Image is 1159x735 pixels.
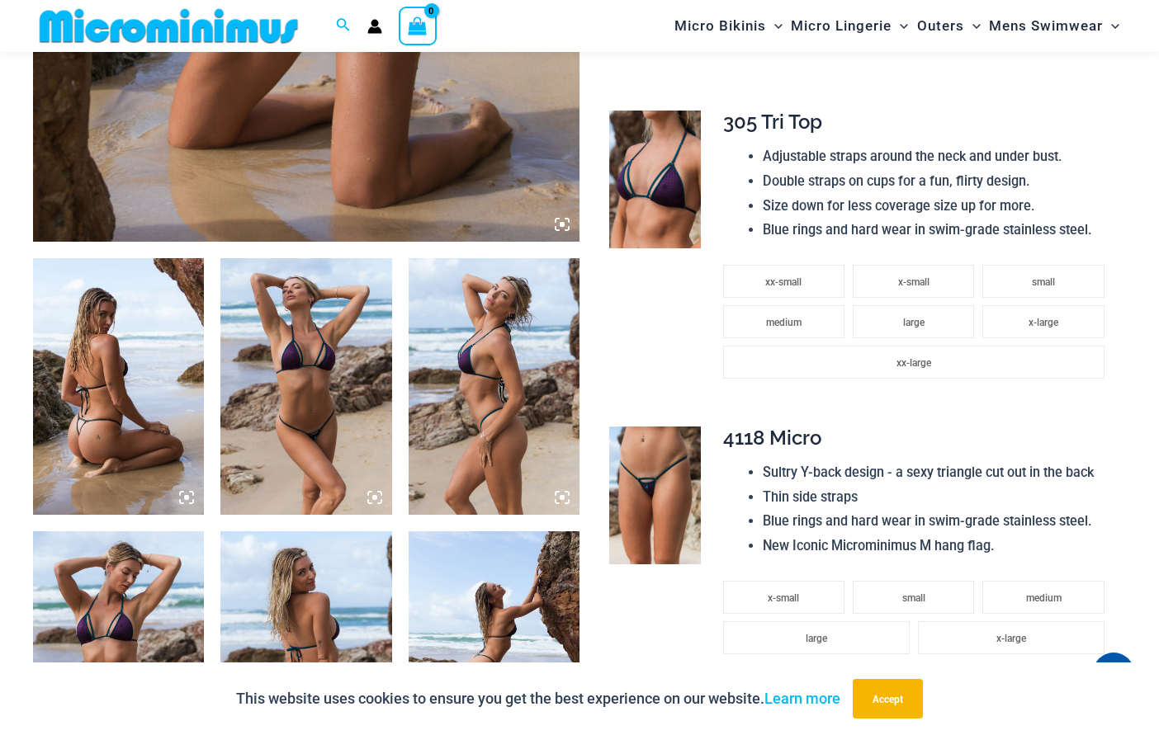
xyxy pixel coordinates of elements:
li: Blue rings and hard wear in swim-grade stainless steel. [763,218,1113,243]
span: 305 Tri Top [723,110,822,134]
li: x-small [853,265,974,298]
li: Blue rings and hard wear in swim-grade stainless steel. [763,509,1113,534]
li: Sultry Y-back design - a sexy triangle cut out in the back [763,460,1113,485]
li: Adjustable straps around the neck and under bust. [763,144,1113,169]
a: View Shopping Cart, empty [399,7,437,45]
span: Outers [917,5,964,47]
p: This website uses cookies to ensure you get the best experience on our website. [236,686,840,711]
span: Mens Swimwear [989,5,1103,47]
nav: Site Navigation [668,2,1126,49]
li: x-large [982,305,1104,338]
span: Menu Toggle [964,5,981,47]
li: large [723,621,910,654]
li: x-small [723,581,844,614]
a: Search icon link [336,16,351,36]
img: Santa Barbra Purple Turquoise 305 Top 4118 Bottom [33,258,204,515]
li: xx-small [723,265,844,298]
img: Santa Barbra Purple Turquoise 305 Top 4118 Bottom [220,258,391,515]
span: large [806,633,827,644]
span: Menu Toggle [1103,5,1119,47]
span: large [903,317,925,328]
img: Santa Barbra Purple Turquoise 305 Top [609,111,701,247]
li: x-large [918,621,1105,654]
span: medium [1026,592,1062,604]
button: Accept [853,679,923,719]
a: Micro LingerieMenu ToggleMenu Toggle [787,5,912,47]
span: small [1032,276,1055,288]
li: small [982,265,1104,298]
img: MM SHOP LOGO FLAT [33,7,305,45]
span: xx-small [765,276,802,288]
span: 4118 Micro [723,426,821,450]
li: New Iconic Microminimus M hang flag. [763,534,1113,558]
li: small [853,581,974,614]
li: xx-large [723,346,1105,379]
li: Size down for less coverage size up for more. [763,194,1113,219]
span: x-small [768,592,799,604]
img: Santa Barbra Purple Turquoise 305 Top 4118 Bottom [409,258,579,515]
span: x-large [1029,317,1058,328]
img: Santa Barbra Purple Turquoise 4118 Bottom [609,426,701,563]
li: large [853,305,974,338]
a: Learn more [764,690,840,707]
span: Menu Toggle [766,5,783,47]
span: Micro Bikinis [674,5,766,47]
span: Menu Toggle [892,5,908,47]
span: x-large [996,633,1026,644]
span: xx-large [896,357,931,369]
li: medium [723,305,844,338]
a: OutersMenu ToggleMenu Toggle [913,5,985,47]
li: Thin side straps [763,485,1113,510]
a: Account icon link [367,19,382,34]
span: Micro Lingerie [791,5,892,47]
a: Mens SwimwearMenu ToggleMenu Toggle [985,5,1124,47]
li: Double straps on cups for a fun, flirty design. [763,169,1113,194]
a: Micro BikinisMenu ToggleMenu Toggle [670,5,787,47]
li: medium [982,581,1104,614]
span: small [902,592,925,604]
span: x-small [898,276,930,288]
span: medium [766,317,802,328]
